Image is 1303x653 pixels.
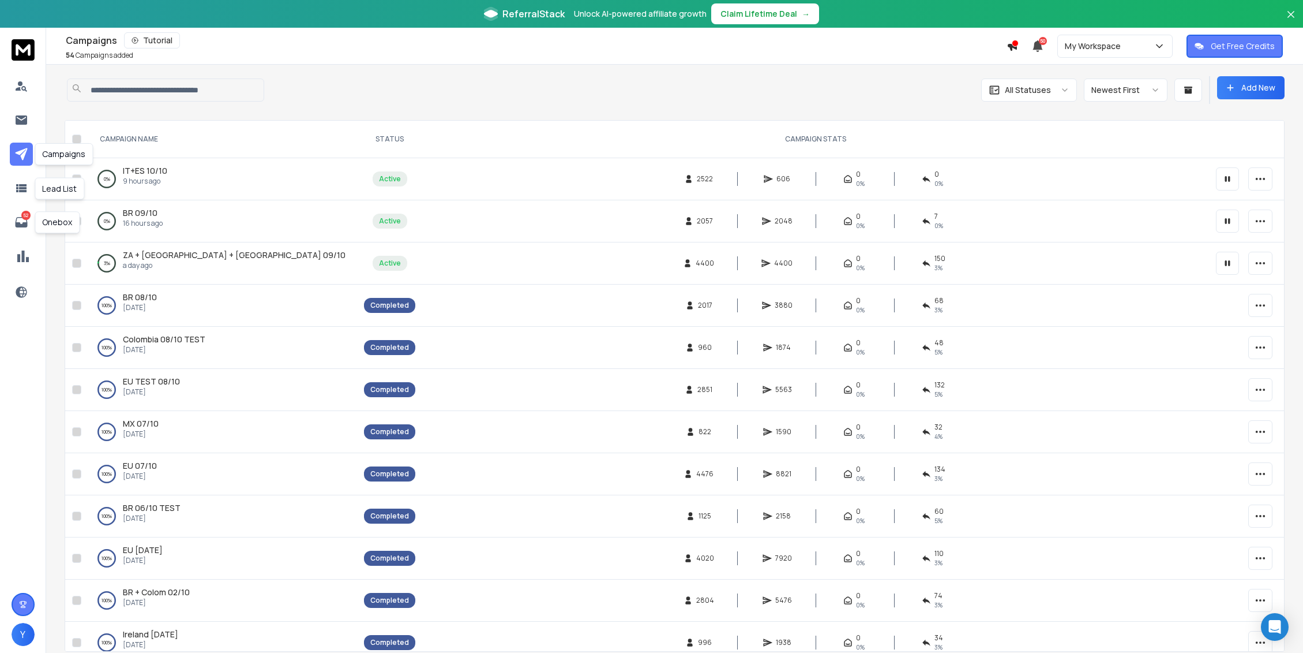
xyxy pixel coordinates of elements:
p: a day ago [123,261,346,270]
span: BR 09/10 [123,207,157,218]
span: EU [DATE] [123,544,163,555]
span: BR 06/10 TEST [123,502,181,513]
p: 100 % [102,553,112,564]
span: 3 % [934,474,942,483]
span: 50 [1039,37,1047,45]
span: 0 [856,549,861,558]
a: Colombia 08/10 TEST [123,334,205,345]
p: 16 hours ago [123,219,163,228]
p: 100 % [102,510,112,522]
button: Close banner [1283,7,1298,35]
div: Completed [370,554,409,563]
button: Y [12,623,35,646]
span: 134 [934,465,945,474]
p: Unlock AI-powered affiliate growth [574,8,707,20]
button: Tutorial [124,32,180,48]
span: Colombia 08/10 TEST [123,334,205,345]
span: 0% [856,558,865,568]
span: 0 [856,338,861,348]
span: 5 % [934,390,942,399]
div: Completed [370,596,409,605]
p: 3 % [104,258,110,269]
span: 0% [856,263,865,273]
td: 3%ZA + [GEOGRAPHIC_DATA] + [GEOGRAPHIC_DATA] 09/10a day ago [86,242,357,285]
p: 0 % [104,173,110,185]
div: Active [379,259,401,268]
span: 2048 [775,217,793,226]
span: 0 [856,296,861,305]
td: 0%BR 09/1016 hours ago [86,200,357,242]
span: 960 [698,343,712,352]
span: 5 % [934,516,942,525]
button: Newest First [1084,79,1167,102]
span: 7920 [775,554,792,563]
span: 150 [934,254,945,263]
div: Campaigns [35,143,93,165]
span: IT+ES 10/10 [123,165,167,176]
div: Completed [370,385,409,394]
span: 5563 [775,385,792,394]
p: All Statuses [1005,84,1051,96]
span: 2804 [696,596,714,605]
span: 7 [934,212,938,221]
a: IT+ES 10/10 [123,165,167,177]
div: Completed [370,301,409,310]
span: 2851 [697,385,712,394]
span: MX 07/10 [123,418,159,429]
span: 0 [856,380,861,390]
a: BR + Colom 02/10 [123,587,190,598]
p: [DATE] [123,387,180,397]
div: Active [379,217,401,226]
p: [DATE] [123,514,181,523]
span: EU TEST 08/10 [123,376,180,387]
p: [DATE] [123,598,190,607]
span: 0 [856,465,861,474]
span: 606 [776,174,790,184]
a: EU 07/10 [123,460,157,472]
span: 74 [934,591,942,600]
span: 48 [934,338,944,348]
span: 0% [856,305,865,315]
span: 34 [934,633,943,643]
p: [DATE] [123,640,178,650]
span: 4020 [696,554,714,563]
a: EU [DATE] [123,544,163,556]
p: 100 % [102,426,112,438]
p: 100 % [102,342,112,353]
span: 54 [66,50,74,60]
p: 9 hours ago [123,177,167,186]
span: 1938 [776,638,791,647]
div: Completed [370,343,409,352]
span: 0% [856,643,865,652]
span: 5476 [775,596,792,605]
button: Claim Lifetime Deal→ [711,3,819,24]
span: 1125 [699,512,711,521]
span: 0% [856,179,865,188]
td: 100%EU [DATE][DATE] [86,538,357,580]
span: 4476 [696,469,714,479]
td: 100%BR 08/10[DATE] [86,285,357,327]
th: CAMPAIGN STATS [422,121,1209,158]
span: 3 % [934,263,942,273]
a: Ireland [DATE] [123,629,178,640]
span: → [802,8,810,20]
td: 100%EU TEST 08/10[DATE] [86,369,357,411]
span: 0% [856,221,865,230]
span: 0 [856,170,861,179]
p: Campaigns added [66,51,133,60]
span: 8821 [776,469,791,479]
span: 0 [856,423,861,432]
th: STATUS [357,121,422,158]
a: ZA + [GEOGRAPHIC_DATA] + [GEOGRAPHIC_DATA] 09/10 [123,249,346,261]
span: 5 % [934,348,942,357]
span: 1874 [776,343,791,352]
a: 52 [10,211,33,234]
p: My Workspace [1065,40,1125,52]
span: 996 [698,638,712,647]
p: [DATE] [123,472,157,481]
button: Get Free Credits [1186,35,1283,58]
p: 0 % [104,215,110,227]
